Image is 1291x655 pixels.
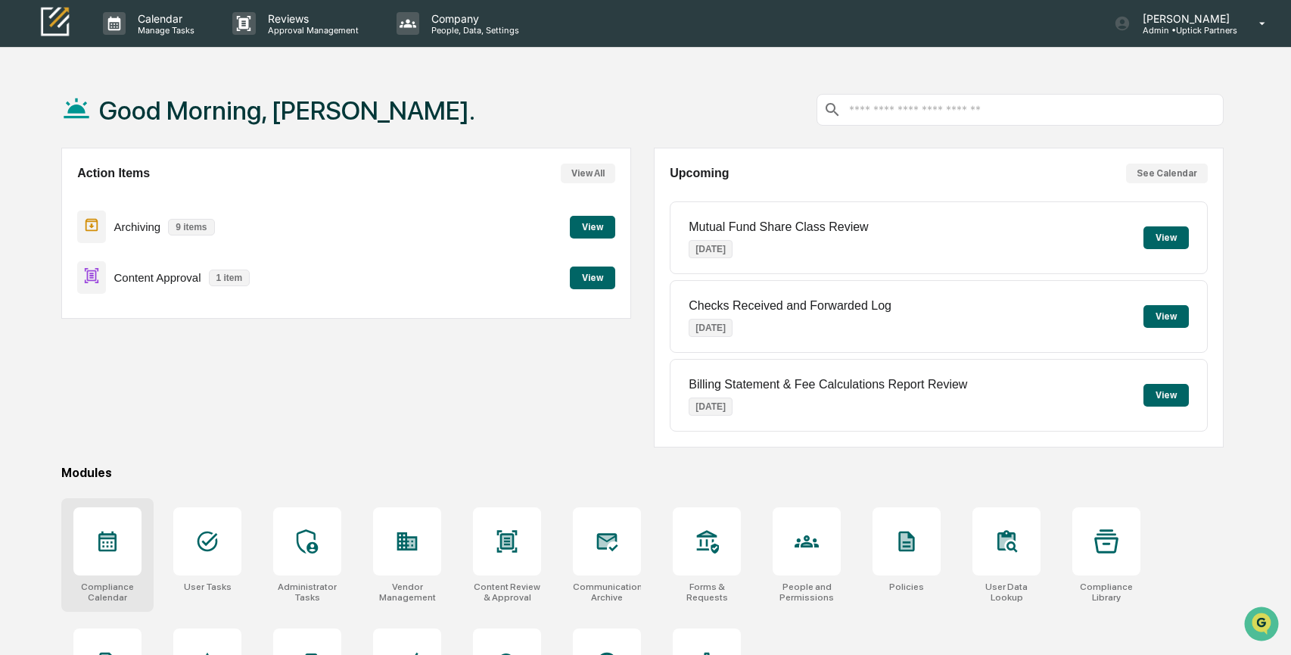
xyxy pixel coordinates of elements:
[373,582,441,603] div: Vendor Management
[30,191,98,206] span: Preclearance
[77,167,150,180] h2: Action Items
[15,32,275,56] p: How can we help?
[184,582,232,592] div: User Tasks
[256,12,366,25] p: Reviews
[972,582,1041,603] div: User Data Lookup
[570,270,615,284] a: View
[570,267,615,289] button: View
[673,582,741,603] div: Forms & Requests
[1143,305,1189,328] button: View
[670,167,729,180] h2: Upcoming
[125,191,188,206] span: Attestations
[114,271,201,284] p: Content Approval
[1126,164,1208,183] button: See Calendar
[1131,12,1237,25] p: [PERSON_NAME]
[126,12,202,25] p: Calendar
[51,131,191,143] div: We're available if you need us!
[114,220,160,233] p: Archiving
[104,185,194,212] a: 🗄️Attestations
[689,299,891,313] p: Checks Received and Forwarded Log
[15,221,27,233] div: 🔎
[110,192,122,204] div: 🗄️
[168,219,214,235] p: 9 items
[1143,226,1189,249] button: View
[419,25,527,36] p: People, Data, Settings
[689,220,868,234] p: Mutual Fund Share Class Review
[151,257,183,268] span: Pylon
[257,120,275,139] button: Start new chat
[126,25,202,36] p: Manage Tasks
[1131,25,1237,36] p: Admin • Uptick Partners
[773,582,841,603] div: People and Permissions
[9,185,104,212] a: 🖐️Preclearance
[570,219,615,233] a: View
[473,582,541,603] div: Content Review & Approval
[209,270,250,286] p: 1 item
[573,582,641,603] div: Communications Archive
[15,192,27,204] div: 🖐️
[689,240,733,258] p: [DATE]
[1072,582,1140,603] div: Compliance Library
[889,582,924,592] div: Policies
[689,398,733,416] p: [DATE]
[561,164,615,183] button: View All
[1243,605,1283,646] iframe: Open customer support
[273,582,341,603] div: Administrator Tasks
[36,5,73,41] img: logo
[689,319,733,337] p: [DATE]
[689,378,967,391] p: Billing Statement & Fee Calculations Report Review
[419,12,527,25] p: Company
[9,214,101,241] a: 🔎Data Lookup
[99,95,475,126] h1: Good Morning, [PERSON_NAME].
[73,582,142,603] div: Compliance Calendar
[256,25,366,36] p: Approval Management
[15,116,42,143] img: 1746055101610-c473b297-6a78-478c-a979-82029cc54cd1
[570,216,615,239] button: View
[30,220,95,235] span: Data Lookup
[61,466,1223,480] div: Modules
[1143,384,1189,407] button: View
[107,256,183,268] a: Powered byPylon
[51,116,248,131] div: Start new chat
